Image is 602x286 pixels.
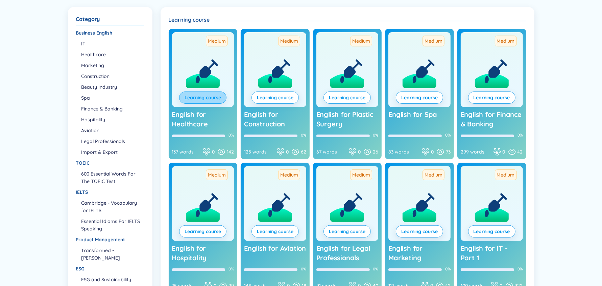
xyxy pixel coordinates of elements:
[517,148,523,156] span: 42
[388,244,451,263] a: English for Marketing
[179,91,226,104] button: Learning course
[495,169,517,180] span: Medium
[388,110,437,119] span: English for Spa
[11,18,16,23] img: website_grey.svg
[67,39,73,45] img: tab_keywords_by_traffic_grey.svg
[445,132,451,138] div: 0%
[228,266,234,272] div: 0%
[81,105,144,113] li: Finance & Banking
[81,40,144,47] li: IT
[461,244,523,263] a: English for IT - Part 1
[76,15,144,23] div: Category
[388,110,451,129] a: English for Spa
[316,244,370,262] span: English for Legal Professionals
[81,73,144,80] li: Construction
[81,247,144,262] li: Transformed - [PERSON_NAME]
[396,91,443,104] button: Learning course
[323,225,371,238] button: Learning course
[18,18,74,23] div: Domain: [DOMAIN_NAME]
[81,276,144,283] li: ESG and Sustainability
[358,148,361,156] span: 0
[445,266,451,272] div: 0%
[81,94,144,102] li: Spa
[172,244,234,263] a: English for Hospitality
[11,11,16,16] img: logo_orange.svg
[461,148,490,156] div: 299 words
[81,51,144,58] li: Healthcare
[350,169,372,180] span: Medium
[350,36,372,46] span: Medium
[81,148,144,156] li: Import & Export
[251,225,299,238] button: Learning course
[301,266,306,272] div: 0%
[286,148,289,156] span: 0
[26,40,61,44] div: Domain Overview
[495,36,517,46] span: Medium
[316,110,379,129] a: English for Plastic Surgery
[81,170,144,185] li: 600 Essential Words For The TOEIC Test
[172,110,208,128] span: English for Healthcare
[81,127,144,134] li: Aviation
[278,169,300,180] span: Medium
[172,244,207,262] span: English for Hospitality
[18,39,24,45] img: tab_domain_overview_orange.svg
[431,148,434,156] span: 0
[517,266,523,272] div: 0%
[81,116,144,123] li: Hospitality
[474,228,510,235] a: Learning course
[76,265,144,272] div: ESG
[401,228,438,235] a: Learning course
[316,244,379,263] a: English for Legal Professionals
[81,138,144,145] li: Legal Professionals
[423,169,444,180] span: Medium
[373,266,379,272] div: 0%
[323,91,371,104] button: Learning course
[401,94,438,101] a: Learning course
[81,218,144,232] li: Essential Idioms For IELTS Speaking
[446,148,451,156] span: 73
[227,148,234,156] span: 142
[301,148,306,156] span: 62
[81,83,144,91] li: Beauty Industry
[244,110,285,128] span: English for Construction
[185,228,221,235] a: Learning course
[373,148,378,156] span: 26
[251,91,299,104] button: Learning course
[244,148,274,156] div: 125 words
[388,244,423,262] span: English for Marketing
[76,236,144,243] div: Product Management
[373,132,379,138] div: 0%
[185,94,221,101] a: Learning course
[172,148,200,156] div: 137 words
[301,132,306,138] div: 0%
[257,94,293,101] a: Learning course
[206,36,228,46] span: Medium
[169,16,214,23] h4: Learning course
[257,228,293,235] a: Learning course
[75,40,114,44] div: Keywords by Traffic
[244,244,306,263] a: English for Aviation
[278,36,300,46] span: Medium
[206,169,228,180] span: Medium
[423,36,444,46] span: Medium
[76,29,144,37] div: Business English
[19,11,33,16] div: v 4.0.25
[244,244,306,252] span: English for Aviation
[316,148,346,156] div: 67 words
[212,148,215,156] span: 0
[329,94,365,101] a: Learning course
[244,110,306,129] a: English for Construction
[468,91,515,104] button: Learning course
[76,159,144,167] div: TOEIC
[329,228,365,235] a: Learning course
[81,62,144,69] li: Marketing
[316,110,373,128] span: English for Plastic Surgery
[228,132,234,138] div: 0%
[396,225,443,238] button: Learning course
[461,244,508,262] span: English for IT - Part 1
[76,188,144,196] div: IELTS
[503,148,505,156] span: 0
[461,110,522,128] span: English for Finance & Banking
[172,110,234,129] a: English for Healthcare
[474,94,510,101] a: Learning course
